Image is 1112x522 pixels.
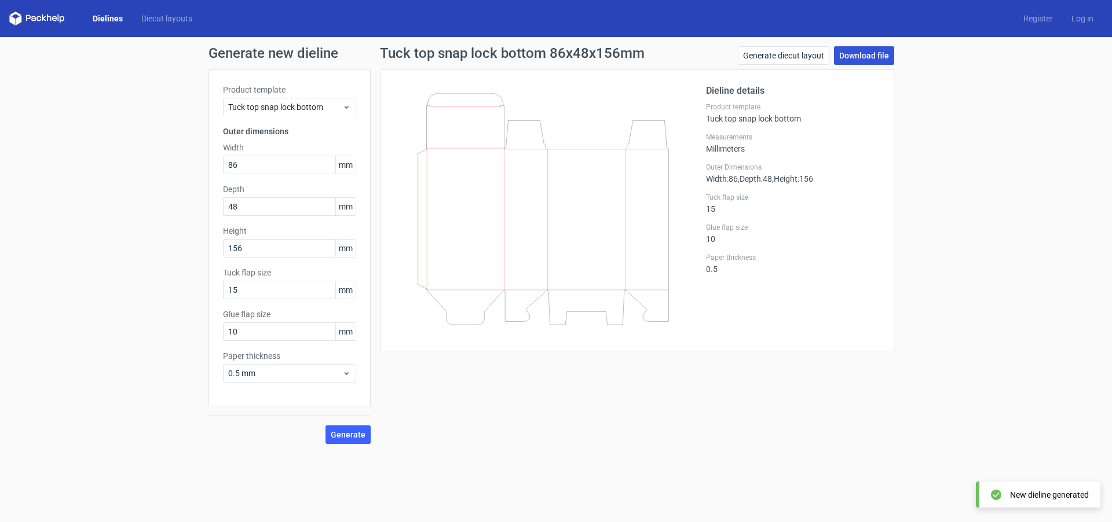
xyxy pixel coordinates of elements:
label: Glue flap size [706,223,880,232]
div: 0.5 [706,253,880,274]
label: Outer Dimensions [706,163,880,172]
div: Tuck top snap lock bottom [706,102,880,123]
span: mm [335,240,356,257]
div: New dieline generated [1010,489,1089,501]
span: mm [335,323,356,340]
span: , Depth : 48 [738,174,772,183]
span: Tuck top snap lock bottom [228,101,342,113]
label: Tuck flap size [223,267,356,278]
span: 0.5 mm [228,367,342,379]
a: Generate diecut layout [738,46,829,65]
a: Dielines [83,13,132,24]
a: Download file [834,46,894,65]
h3: Outer dimensions [223,126,356,137]
label: Measurements [706,133,880,142]
div: 15 [706,193,880,214]
span: mm [335,281,356,299]
div: Millimeters [706,133,880,153]
label: Tuck flap size [706,193,880,202]
label: Depth [223,183,356,195]
a: Log in [1062,13,1103,24]
span: mm [335,156,356,174]
label: Paper thickness [223,350,356,362]
a: Register [1014,13,1062,24]
button: Generate [325,425,371,444]
label: Width [223,142,356,153]
label: Product template [223,84,356,95]
span: mm [335,198,356,215]
span: Generate [331,431,365,439]
h2: Dieline details [706,84,880,98]
span: , Height : 156 [772,174,813,183]
label: Height [223,225,356,237]
a: Diecut layouts [132,13,202,24]
label: Glue flap size [223,308,356,320]
label: Product template [706,102,880,112]
h1: Tuck top snap lock bottom 86x48x156mm [380,46,645,60]
div: 10 [706,223,880,244]
h1: Generate new dieline [209,46,904,60]
label: Paper thickness [706,253,880,262]
span: Width : 86 [706,174,738,183]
